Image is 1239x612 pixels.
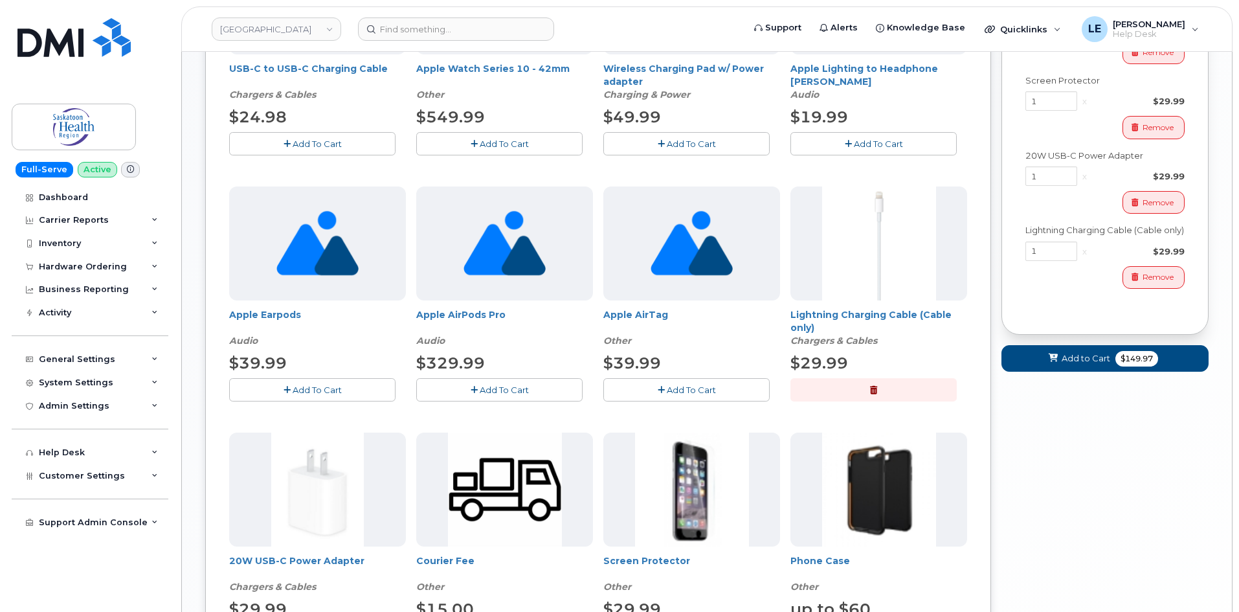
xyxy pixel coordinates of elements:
[603,378,770,401] button: Add To Cart
[790,89,819,100] em: Audio
[416,335,445,346] em: Audio
[229,89,316,100] em: Chargers & Cables
[416,354,485,372] span: $329.99
[790,554,967,593] div: Phone Case
[229,308,406,347] div: Apple Earpods
[1092,95,1185,108] div: $29.99
[229,62,406,101] div: USB-C to USB-C Charging Cable
[1077,95,1092,108] div: x
[416,132,583,155] button: Add To Cart
[831,21,858,34] span: Alerts
[448,433,562,547] img: couriericon.jpg
[867,15,974,41] a: Knowledge Base
[854,139,903,149] span: Add To Cart
[1025,74,1185,87] div: Screen Protector
[1122,191,1185,214] button: Remove
[1122,41,1185,64] button: Remove
[1122,116,1185,139] button: Remove
[1000,24,1047,34] span: Quicklinks
[603,132,770,155] button: Add To Cart
[1143,47,1174,58] span: Remove
[790,63,938,87] a: Apple Lighting to Headphone [PERSON_NAME]
[416,378,583,401] button: Add To Cart
[603,308,780,347] div: Apple AirTag
[603,335,631,346] em: Other
[416,309,506,321] a: Apple AirPods Pro
[1143,271,1174,283] span: Remove
[1092,170,1185,183] div: $29.99
[416,581,444,593] em: Other
[790,108,848,126] span: $19.99
[1025,224,1185,236] div: Lightning Charging Cable (Cable only)
[1073,16,1208,42] div: Logan Ellison
[790,132,957,155] button: Add To Cart
[790,309,952,334] a: Lightning Charging Cable (Cable only)
[790,555,850,567] a: Phone Case
[212,17,341,41] a: Saskatoon Health Region
[745,15,810,41] a: Support
[603,63,764,87] a: Wireless Charging Pad w/ Power adapter
[276,187,359,300] img: no_image_found-2caef05468ed5679b831cfe6fc140e25e0c280774317ffc20a367ab7fd17291e.png
[635,433,749,547] img: accessory44847.JPG
[765,21,801,34] span: Support
[229,354,287,372] span: $39.99
[790,62,967,101] div: Apple Lighting to Headphone Jack Adapter
[229,554,406,593] div: 20W USB-C Power Adapter
[1122,266,1185,289] button: Remove
[416,89,444,100] em: Other
[416,555,474,567] a: Courier Fee
[1113,19,1185,29] span: [PERSON_NAME]
[1115,351,1158,367] span: $149.97
[603,554,780,593] div: Screen Protector
[293,139,342,149] span: Add To Cart
[1113,29,1185,40] span: Help Desk
[293,385,342,395] span: Add To Cart
[603,108,661,126] span: $49.99
[1077,170,1092,183] div: x
[603,62,780,101] div: Wireless Charging Pad w/ Power adapter
[790,581,818,593] em: Other
[667,385,716,395] span: Add To Cart
[887,21,965,34] span: Knowledge Base
[229,555,364,567] a: 20W USB-C Power Adapter
[271,433,363,547] img: 20W_Wall_Adapter.png
[416,554,593,593] div: Courier Fee
[358,17,554,41] input: Find something...
[976,16,1070,42] div: Quicklinks
[229,581,316,593] em: Chargers & Cables
[229,309,301,321] a: Apple Earpods
[463,187,546,300] img: no_image_found-2caef05468ed5679b831cfe6fc140e25e0c280774317ffc20a367ab7fd17291e.png
[416,62,593,101] div: Apple Watch Series 10 - 42mm
[603,89,690,100] em: Charging & Power
[229,335,258,346] em: Audio
[603,354,661,372] span: $39.99
[229,132,396,155] button: Add To Cart
[416,63,570,74] a: Apple Watch Series 10 - 42mm
[810,15,867,41] a: Alerts
[1143,197,1174,209] span: Remove
[603,555,690,567] a: Screen Protector
[1088,21,1101,37] span: LE
[651,187,733,300] img: no_image_found-2caef05468ed5679b831cfe6fc140e25e0c280774317ffc20a367ab7fd17291e.png
[1143,122,1174,133] span: Remove
[1001,345,1209,372] button: Add to Cart $149.97
[1183,556,1229,602] iframe: Messenger Launcher
[229,108,287,126] span: $24.98
[790,335,877,346] em: Chargers & Cables
[790,308,967,347] div: Lightning Charging Cable (Cable only)
[480,385,529,395] span: Add To Cart
[822,187,936,300] img: lightning.jpg
[822,433,936,547] img: accessory46061.JPG
[416,108,485,126] span: $549.99
[667,139,716,149] span: Add To Cart
[229,63,388,74] a: USB-C to USB-C Charging Cable
[1062,352,1110,365] span: Add to Cart
[603,581,631,593] em: Other
[480,139,529,149] span: Add To Cart
[1092,245,1185,258] div: $29.99
[603,309,668,321] a: Apple AirTag
[229,378,396,401] button: Add To Cart
[790,354,848,372] span: $29.99
[416,308,593,347] div: Apple AirPods Pro
[1077,245,1092,258] div: x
